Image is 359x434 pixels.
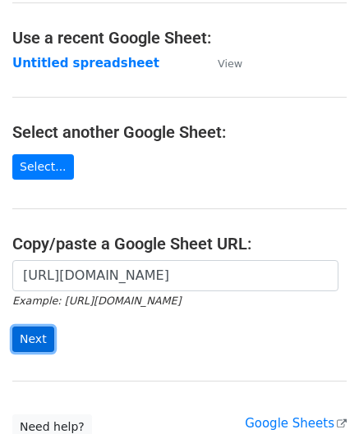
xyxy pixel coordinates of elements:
[12,122,347,142] h4: Select another Google Sheet:
[245,416,347,431] a: Google Sheets
[12,260,338,291] input: Paste your Google Sheet URL here
[277,355,359,434] iframe: Chat Widget
[12,327,54,352] input: Next
[12,234,347,254] h4: Copy/paste a Google Sheet URL:
[218,57,242,70] small: View
[12,295,181,307] small: Example: [URL][DOMAIN_NAME]
[201,56,242,71] a: View
[12,56,159,71] a: Untitled spreadsheet
[12,154,74,180] a: Select...
[12,28,347,48] h4: Use a recent Google Sheet:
